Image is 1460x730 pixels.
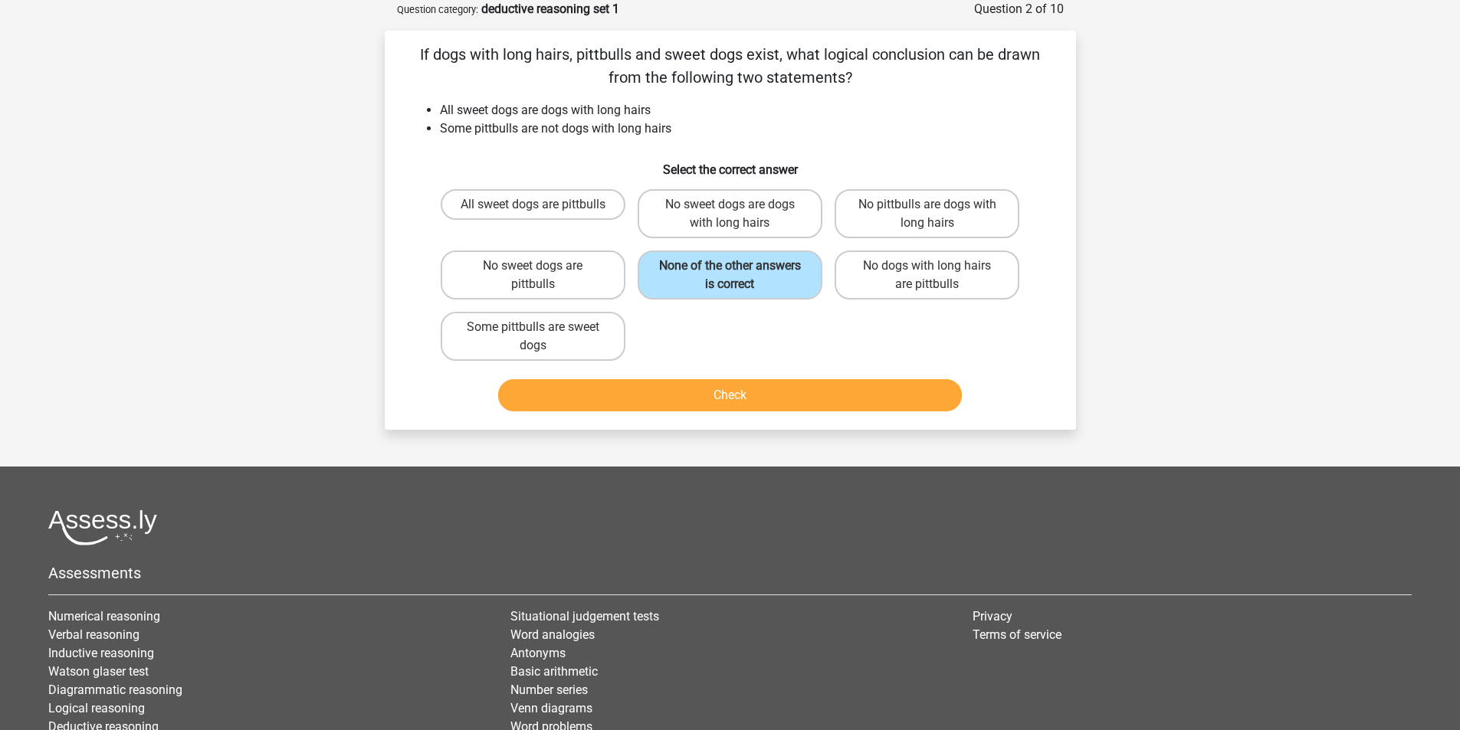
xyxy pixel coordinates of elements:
small: Question category: [397,4,478,15]
li: Some pittbulls are not dogs with long hairs [440,119,1052,138]
strong: deductive reasoning set 1 [481,2,619,16]
p: If dogs with long hairs, pittbulls and sweet dogs exist, what logical conclusion can be drawn fro... [409,43,1052,89]
a: Word analogies [510,627,595,642]
label: None of the other answers is correct [638,250,822,300]
a: Verbal reasoning [48,627,139,642]
a: Antonyms [510,646,566,660]
li: All sweet dogs are dogs with long hairs [440,101,1052,119]
a: Watson glaser test [48,664,149,679]
label: No dogs with long hairs are pittbulls [835,250,1019,300]
button: Check [498,379,962,411]
a: Privacy [973,609,1012,624]
a: Logical reasoning [48,701,145,715]
a: Number series [510,683,588,697]
a: Venn diagrams [510,701,592,715]
h5: Assessments [48,564,1412,582]
a: Diagrammatic reasoning [48,683,182,697]
a: Terms of service [973,627,1061,642]
a: Numerical reasoning [48,609,160,624]
img: Assessly logo [48,509,157,545]
a: Inductive reasoning [48,646,154,660]
a: Situational judgement tests [510,609,659,624]
label: No sweet dogs are pittbulls [441,250,625,300]
label: Some pittbulls are sweet dogs [441,312,625,361]
label: No sweet dogs are dogs with long hairs [638,189,822,238]
label: No pittbulls are dogs with long hairs [835,189,1019,238]
label: All sweet dogs are pittbulls [441,189,625,220]
a: Basic arithmetic [510,664,598,679]
h6: Select the correct answer [409,150,1052,177]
